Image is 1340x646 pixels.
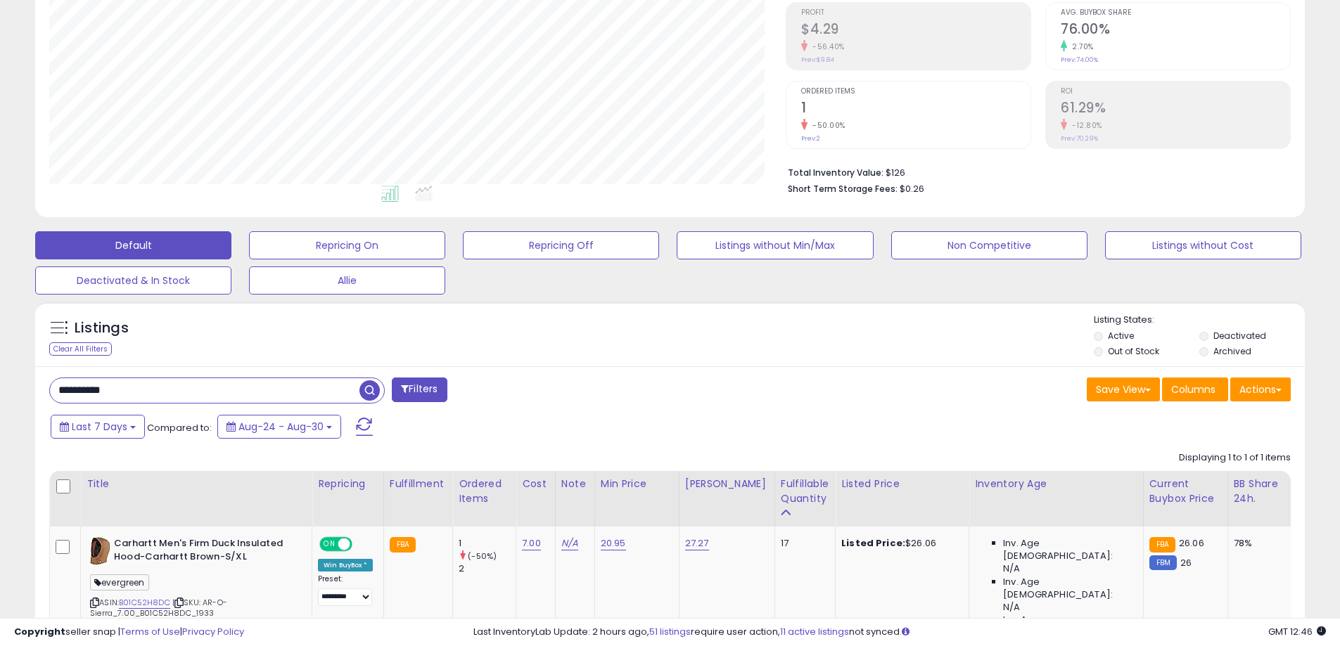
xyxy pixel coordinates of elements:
button: Non Competitive [891,231,1087,259]
button: Repricing On [249,231,445,259]
b: Total Inventory Value: [788,167,883,179]
span: Aug-24 - Aug-30 [238,420,324,434]
a: Terms of Use [120,625,180,638]
span: OFF [350,538,373,550]
span: Inv. Age [DEMOGRAPHIC_DATA]: [1003,576,1132,601]
button: Deactivated & In Stock [35,266,231,295]
small: 2.70% [1067,41,1094,52]
div: Repricing [318,477,378,491]
label: Active [1108,330,1134,342]
a: 7.00 [522,536,541,550]
span: N/A [1003,562,1020,575]
a: B01C52H8DC [119,597,170,609]
div: 1 [459,537,516,550]
div: Cost [522,477,549,491]
div: Fulfillable Quantity [781,477,829,506]
div: Current Buybox Price [1149,477,1222,506]
span: Ordered Items [801,88,1030,96]
small: FBA [390,537,416,553]
small: (-50%) [468,550,497,562]
h2: 1 [801,100,1030,119]
button: Filters [392,377,447,402]
div: Inventory Age [975,477,1137,491]
button: Default [35,231,231,259]
small: FBM [1149,555,1177,570]
button: Actions [1230,377,1291,401]
div: Title [87,477,306,491]
button: Save View [1087,377,1160,401]
div: Preset: [318,574,373,606]
span: Compared to: [147,421,212,434]
a: 20.95 [601,536,626,550]
div: seller snap | | [14,626,244,639]
label: Archived [1213,345,1251,357]
b: Carhartt Men's Firm Duck Insulated Hood-Carhartt Brown-S/XL [114,537,285,567]
div: Clear All Filters [49,342,112,356]
span: Profit [801,9,1030,17]
span: Last 7 Days [72,420,127,434]
span: Inv. Age [DEMOGRAPHIC_DATA]: [1003,614,1132,639]
button: Allie [249,266,445,295]
a: 27.27 [685,536,709,550]
small: -50.00% [808,120,846,131]
small: Prev: 74.00% [1061,56,1098,64]
button: Listings without Min/Max [677,231,873,259]
div: BB Share 24h. [1234,477,1285,506]
button: Aug-24 - Aug-30 [217,415,341,439]
h5: Listings [75,318,129,338]
span: 26.06 [1179,536,1204,550]
button: Listings without Cost [1105,231,1301,259]
strong: Copyright [14,625,65,638]
h2: 61.29% [1061,100,1290,119]
b: Short Term Storage Fees: [788,183,898,195]
li: $126 [788,163,1280,180]
div: Listed Price [841,477,963,491]
div: 2 [459,562,516,575]
button: Last 7 Days [51,415,145,439]
div: [PERSON_NAME] [685,477,769,491]
small: -56.40% [808,41,845,52]
h2: 76.00% [1061,21,1290,40]
div: Ordered Items [459,477,510,506]
button: Repricing Off [463,231,659,259]
a: N/A [561,536,578,550]
small: FBA [1149,537,1175,553]
label: Out of Stock [1108,345,1159,357]
h2: $4.29 [801,21,1030,40]
span: | SKU: AR-O-Sierra_7.00_B01C52H8DC_1933 [90,597,227,618]
div: Displaying 1 to 1 of 1 items [1179,451,1291,465]
div: Min Price [601,477,673,491]
a: Privacy Policy [182,625,244,638]
span: ON [321,538,338,550]
span: $0.26 [900,182,924,195]
span: Avg. Buybox Share [1061,9,1290,17]
img: 418xKJiY1IL._SL40_.jpg [90,537,110,565]
small: Prev: 2 [801,134,820,143]
span: Inv. Age [DEMOGRAPHIC_DATA]: [1003,537,1132,562]
div: Fulfillment [390,477,447,491]
small: -12.80% [1067,120,1102,131]
small: Prev: 70.29% [1061,134,1098,143]
label: Deactivated [1213,330,1266,342]
div: Last InventoryLab Update: 2 hours ago, require user action, not synced. [473,626,1326,639]
span: evergreen [90,574,149,590]
div: $26.06 [841,537,958,550]
span: 26 [1180,556,1192,569]
div: Note [561,477,589,491]
span: Columns [1171,382,1215,396]
div: 17 [781,537,824,550]
a: 11 active listings [780,625,849,638]
b: Listed Price: [841,536,905,550]
div: Win BuyBox * [318,559,373,571]
small: Prev: $9.84 [801,56,834,64]
a: 51 listings [649,625,691,638]
button: Columns [1162,377,1228,401]
p: Listing States: [1094,314,1305,327]
div: 78% [1234,537,1280,550]
span: ROI [1061,88,1290,96]
span: N/A [1003,601,1020,614]
span: 2025-09-10 12:46 GMT [1268,625,1326,638]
